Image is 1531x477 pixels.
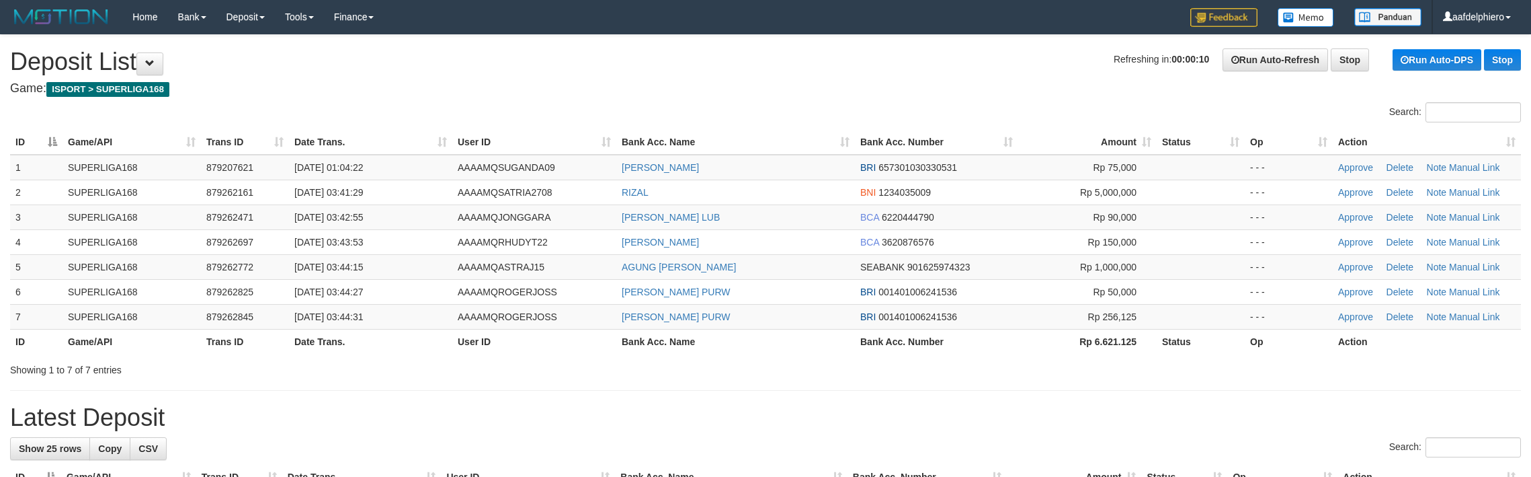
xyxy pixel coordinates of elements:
[1387,187,1413,198] a: Delete
[1245,130,1333,155] th: Op: activate to sort column ascending
[1449,162,1500,173] a: Manual Link
[294,311,363,322] span: [DATE] 03:44:31
[1425,102,1521,122] input: Search:
[1190,8,1257,27] img: Feedback.jpg
[1427,287,1447,297] a: Note
[10,7,112,27] img: MOTION_logo.png
[10,358,628,377] div: Showing 1 to 7 of 7 entries
[1449,212,1500,223] a: Manual Link
[1387,162,1413,173] a: Delete
[63,229,201,254] td: SUPERLIGA168
[1425,437,1521,457] input: Search:
[63,130,201,155] th: Game/API: activate to sort column ascending
[1427,187,1447,198] a: Note
[1080,187,1136,198] span: Rp 5,000,000
[1449,287,1500,297] a: Manual Link
[1338,311,1373,322] a: Approve
[1245,304,1333,329] td: - - -
[878,162,957,173] span: Copy 657301030330531 to clipboard
[1245,205,1333,229] td: - - -
[1245,155,1333,180] td: - - -
[1449,311,1500,322] a: Manual Link
[63,180,201,205] td: SUPERLIGA168
[206,162,253,173] span: 879207621
[1080,262,1136,272] span: Rp 1,000,000
[206,311,253,322] span: 879262845
[10,130,63,155] th: ID: activate to sort column descending
[1449,262,1500,272] a: Manual Link
[458,162,555,173] span: AAAAMQSUGANDA09
[206,212,253,223] span: 879262471
[19,443,81,454] span: Show 25 rows
[1114,54,1209,65] span: Refreshing in:
[622,187,649,198] a: RIZAL
[860,162,876,173] span: BRI
[206,187,253,198] span: 879262161
[1331,48,1369,71] a: Stop
[860,212,879,223] span: BCA
[860,187,876,198] span: BNI
[1389,437,1521,457] label: Search:
[89,437,130,460] a: Copy
[452,130,616,155] th: User ID: activate to sort column ascending
[1278,8,1334,27] img: Button%20Memo.svg
[201,130,289,155] th: Trans ID: activate to sort column ascending
[294,212,363,223] span: [DATE] 03:42:55
[1333,329,1521,354] th: Action
[1088,311,1136,322] span: Rp 256,125
[294,237,363,248] span: [DATE] 03:43:53
[1157,130,1245,155] th: Status: activate to sort column ascending
[130,437,167,460] a: CSV
[10,329,63,354] th: ID
[622,287,731,297] a: [PERSON_NAME] PURW
[907,262,970,272] span: Copy 901625974323 to clipboard
[878,287,957,297] span: Copy 001401006241536 to clipboard
[878,311,957,322] span: Copy 001401006241536 to clipboard
[622,212,720,223] a: [PERSON_NAME] LUB
[10,155,63,180] td: 1
[10,205,63,229] td: 3
[860,237,879,248] span: BCA
[1093,162,1136,173] span: Rp 75,000
[294,187,363,198] span: [DATE] 03:41:29
[10,404,1521,431] h1: Latest Deposit
[294,287,363,297] span: [DATE] 03:44:27
[458,287,557,297] span: AAAAMQROGERJOSS
[1223,48,1328,71] a: Run Auto-Refresh
[201,329,289,354] th: Trans ID
[1387,311,1413,322] a: Delete
[860,287,876,297] span: BRI
[1389,102,1521,122] label: Search:
[10,180,63,205] td: 2
[622,237,699,248] a: [PERSON_NAME]
[10,279,63,304] td: 6
[1338,262,1373,272] a: Approve
[860,311,876,322] span: BRI
[855,130,1018,155] th: Bank Acc. Number: activate to sort column ascending
[1333,130,1521,155] th: Action: activate to sort column ascending
[1338,187,1373,198] a: Approve
[10,82,1521,96] h4: Game:
[1484,49,1521,71] a: Stop
[1245,229,1333,254] td: - - -
[458,237,548,248] span: AAAAMQRHUDYT22
[10,48,1521,75] h1: Deposit List
[1093,212,1136,223] span: Rp 90,000
[10,437,90,460] a: Show 25 rows
[622,162,699,173] a: [PERSON_NAME]
[458,212,550,223] span: AAAAMQJONGGARA
[1018,329,1157,354] th: Rp 6.621.125
[1393,49,1481,71] a: Run Auto-DPS
[878,187,931,198] span: Copy 1234035009 to clipboard
[1427,311,1447,322] a: Note
[206,287,253,297] span: 879262825
[616,130,855,155] th: Bank Acc. Name: activate to sort column ascending
[860,262,905,272] span: SEABANK
[1354,8,1421,26] img: panduan.png
[138,443,158,454] span: CSV
[855,329,1018,354] th: Bank Acc. Number
[458,311,557,322] span: AAAAMQROGERJOSS
[1338,162,1373,173] a: Approve
[1427,237,1447,248] a: Note
[882,237,934,248] span: Copy 3620876576 to clipboard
